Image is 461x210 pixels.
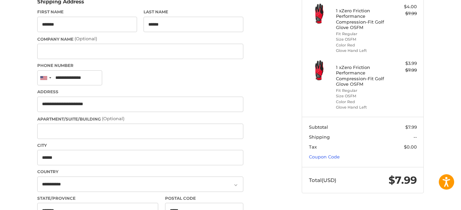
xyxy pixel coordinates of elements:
[37,9,137,15] label: First Name
[38,71,53,85] div: United States: +1
[390,60,417,67] div: $3.99
[37,62,243,69] label: Phone Number
[336,31,388,37] li: Fit Regular
[336,88,388,94] li: Fit Regular
[390,67,417,74] div: $7.99
[336,37,388,42] li: Size OSFM
[336,93,388,99] li: Size OSFM
[336,104,388,110] li: Glove Hand Left
[390,3,417,10] div: $4.00
[165,195,244,201] label: Postal Code
[309,144,317,150] span: Tax
[405,124,417,130] span: $7.99
[336,8,388,30] h4: 1 x Zero Friction Performance Compression-Fit Golf Glove OSFM
[336,48,388,54] li: Glove Hand Left
[144,9,243,15] label: Last Name
[37,142,243,149] label: City
[37,36,243,42] label: Company Name
[37,89,243,95] label: Address
[336,99,388,105] li: Color Red
[336,42,388,48] li: Color Red
[37,195,158,201] label: State/Province
[390,10,417,17] div: $7.99
[37,115,243,122] label: Apartment/Suite/Building
[413,134,417,140] span: --
[309,154,340,159] a: Coupon Code
[37,169,243,175] label: Country
[404,144,417,150] span: $0.00
[74,36,97,41] small: (Optional)
[336,65,388,87] h4: 1 x Zero Friction Performance Compression-Fit Golf Glove OSFM
[102,116,124,121] small: (Optional)
[309,124,328,130] span: Subtotal
[309,134,330,140] span: Shipping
